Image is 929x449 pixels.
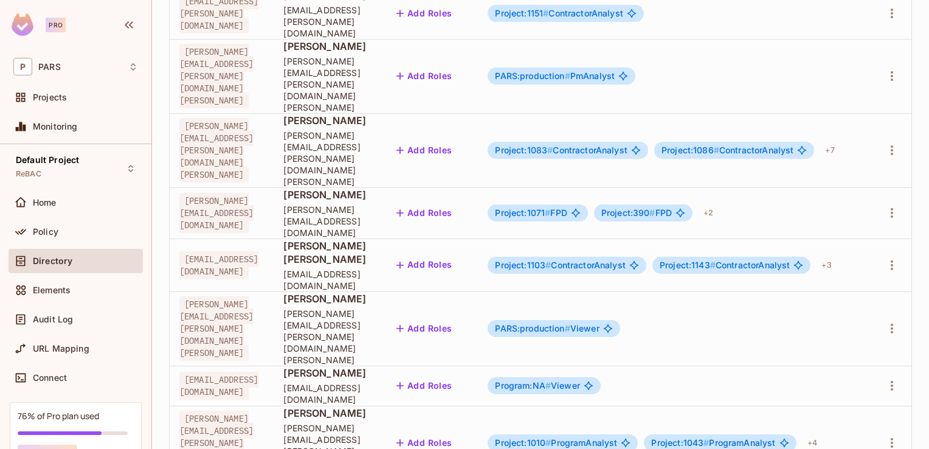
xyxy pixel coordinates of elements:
[179,372,258,400] span: [EMAIL_ADDRESS][DOMAIN_NAME]
[820,141,839,160] div: + 7
[601,208,672,218] span: FPD
[495,260,626,270] span: ContractorAnalyst
[46,18,66,32] div: Pro
[13,58,32,75] span: P
[179,296,254,361] span: [PERSON_NAME][EMAIL_ADDRESS][PERSON_NAME][DOMAIN_NAME][PERSON_NAME]
[661,145,719,155] span: Project:1086
[392,256,457,275] button: Add Roles
[495,71,570,81] span: PARS:production
[565,323,570,333] span: #
[33,373,67,383] span: Connect
[33,344,89,353] span: URL Mapping
[495,324,599,333] span: Viewer
[495,71,615,81] span: PmAnalyst
[495,323,570,333] span: PARS:production
[565,71,570,81] span: #
[495,437,551,448] span: Project:1010
[283,268,371,291] span: [EMAIL_ADDRESS][DOMAIN_NAME]
[543,8,548,18] span: #
[16,155,79,165] span: Default Project
[283,382,371,405] span: [EMAIL_ADDRESS][DOMAIN_NAME]
[283,130,371,187] span: [PERSON_NAME][EMAIL_ADDRESS][PERSON_NAME][DOMAIN_NAME][PERSON_NAME]
[283,188,371,201] span: [PERSON_NAME]
[710,260,716,270] span: #
[283,308,371,366] span: [PERSON_NAME][EMAIL_ADDRESS][PERSON_NAME][DOMAIN_NAME][PERSON_NAME]
[16,169,41,179] span: ReBAC
[545,437,551,448] span: #
[660,260,790,270] span: ContractorAnalyst
[283,292,371,305] span: [PERSON_NAME]
[661,145,794,155] span: ContractorAnalyst
[12,13,33,36] img: SReyMgAAAABJRU5ErkJggg==
[392,4,457,23] button: Add Roles
[33,122,78,131] span: Monitoring
[283,204,371,238] span: [PERSON_NAME][EMAIL_ADDRESS][DOMAIN_NAME]
[179,44,254,108] span: [PERSON_NAME][EMAIL_ADDRESS][PERSON_NAME][DOMAIN_NAME][PERSON_NAME]
[660,260,716,270] span: Project:1143
[283,406,371,420] span: [PERSON_NAME]
[392,376,457,395] button: Add Roles
[179,118,254,183] span: [PERSON_NAME][EMAIL_ADDRESS][PERSON_NAME][DOMAIN_NAME][PERSON_NAME]
[495,207,550,218] span: Project:1071
[699,203,718,223] div: + 2
[649,207,655,218] span: #
[283,4,371,39] span: [EMAIL_ADDRESS][PERSON_NAME][DOMAIN_NAME]
[283,40,371,53] span: [PERSON_NAME]
[495,208,567,218] span: FPD
[283,114,371,127] span: [PERSON_NAME]
[714,145,719,155] span: #
[283,239,371,266] span: [PERSON_NAME] [PERSON_NAME]
[283,55,371,113] span: [PERSON_NAME][EMAIL_ADDRESS][PERSON_NAME][DOMAIN_NAME][PERSON_NAME]
[392,66,457,86] button: Add Roles
[179,193,254,233] span: [PERSON_NAME][EMAIL_ADDRESS][DOMAIN_NAME]
[495,9,623,18] span: ContractorAnalyst
[392,141,457,160] button: Add Roles
[495,145,627,155] span: ContractorAnalyst
[601,207,655,218] span: Project:390
[495,381,580,391] span: Viewer
[651,437,709,448] span: Project:1043
[495,260,551,270] span: Project:1103
[33,198,57,207] span: Home
[495,380,551,391] span: Program:NA
[33,256,72,266] span: Directory
[33,92,67,102] span: Projects
[495,145,553,155] span: Project:1083
[33,315,73,324] span: Audit Log
[392,319,457,338] button: Add Roles
[547,145,553,155] span: #
[18,410,99,422] div: 76% of Pro plan used
[651,438,775,448] span: ProgramAnalyst
[33,285,71,295] span: Elements
[545,207,550,218] span: #
[545,260,551,270] span: #
[33,227,58,237] span: Policy
[495,8,548,18] span: Project:1151
[179,251,258,279] span: [EMAIL_ADDRESS][DOMAIN_NAME]
[495,438,617,448] span: ProgramAnalyst
[817,256,836,275] div: + 3
[545,380,551,391] span: #
[392,203,457,223] button: Add Roles
[283,366,371,380] span: [PERSON_NAME]
[38,62,61,72] span: Workspace: PARS
[703,437,709,448] span: #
